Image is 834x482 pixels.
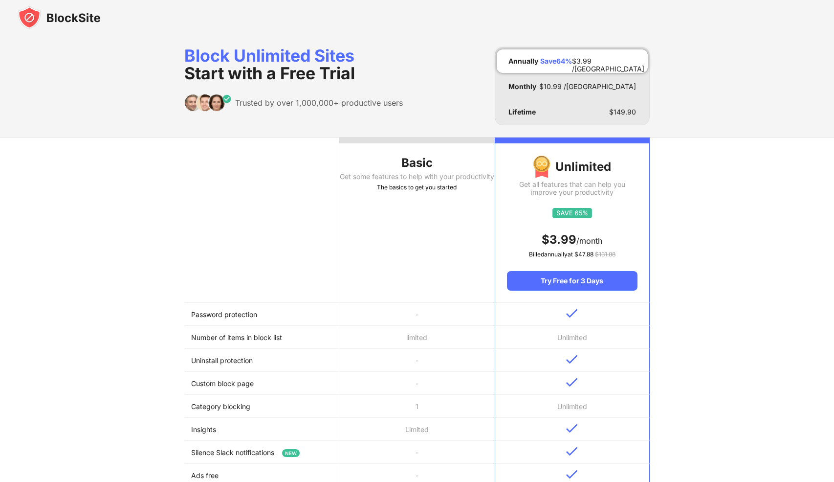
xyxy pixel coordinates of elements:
div: $ 10.99 /[GEOGRAPHIC_DATA] [539,83,636,91]
td: - [339,372,494,395]
img: v-blue.svg [566,470,578,479]
td: Custom block page [184,372,339,395]
div: Save 64 % [540,57,572,65]
img: save65.svg [552,208,592,218]
td: Number of items in block list [184,326,339,349]
img: blocksite-icon-black.svg [18,6,101,29]
td: Insights [184,418,339,441]
img: img-premium-medal [533,155,550,179]
td: Silence Slack notifications [184,441,339,464]
img: trusted-by.svg [184,94,232,112]
td: Category blocking [184,395,339,418]
td: Limited [339,418,494,441]
img: v-blue.svg [566,447,578,456]
span: Start with a Free Trial [184,63,355,83]
td: - [339,349,494,372]
div: /month [507,232,637,248]
td: - [339,303,494,326]
td: Unlimited [495,395,650,418]
div: Get all features that can help you improve your productivity [507,181,637,196]
div: Lifetime [508,108,536,116]
span: $ 3.99 [542,232,576,247]
div: Billed annually at $ 47.88 [507,250,637,259]
div: $ 149.90 [609,108,636,116]
div: Basic [339,155,494,171]
td: limited [339,326,494,349]
img: v-blue.svg [566,355,578,364]
div: Annually [508,57,538,65]
img: v-blue.svg [566,309,578,318]
span: $ 131.88 [595,251,615,258]
td: Unlimited [495,326,650,349]
span: NEW [282,449,300,457]
td: 1 [339,395,494,418]
td: Password protection [184,303,339,326]
div: Unlimited [507,155,637,179]
div: $ 3.99 /[GEOGRAPHIC_DATA] [572,57,644,65]
div: Get some features to help with your productivity [339,173,494,181]
div: Try Free for 3 Days [507,271,637,291]
td: - [339,441,494,464]
div: The basics to get you started [339,183,494,192]
div: Monthly [508,83,536,91]
td: Uninstall protection [184,349,339,372]
img: v-blue.svg [566,378,578,387]
div: Trusted by over 1,000,000+ productive users [235,98,403,108]
div: Block Unlimited Sites [184,47,403,82]
img: v-blue.svg [566,424,578,433]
